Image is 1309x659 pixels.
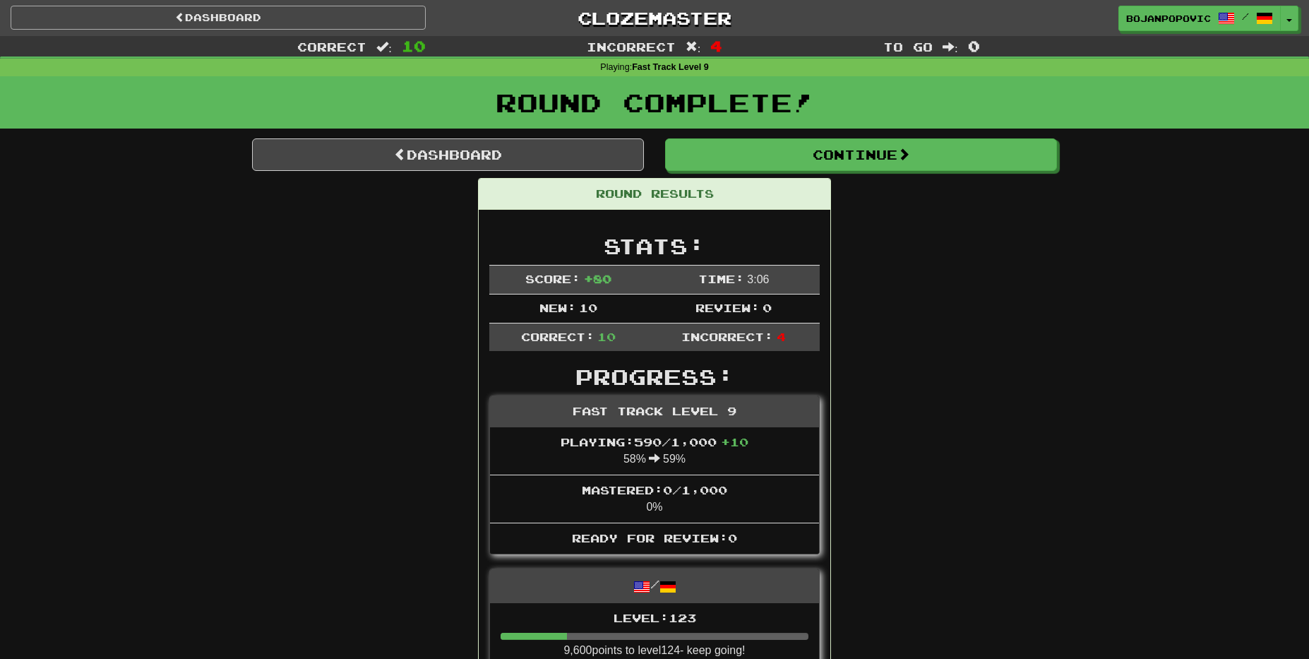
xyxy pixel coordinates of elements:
[686,41,701,53] span: :
[968,37,980,54] span: 0
[597,330,616,343] span: 10
[777,330,786,343] span: 4
[521,330,594,343] span: Correct:
[402,37,426,54] span: 10
[1118,6,1281,31] a: bojanpopovic /
[11,6,426,30] a: Dashboard
[614,611,696,624] span: Level: 123
[489,234,820,258] h2: Stats:
[681,330,773,343] span: Incorrect:
[490,569,819,602] div: /
[665,138,1057,171] button: Continue
[525,272,580,285] span: Score:
[695,301,760,314] span: Review:
[587,40,676,54] span: Incorrect
[632,62,709,72] strong: Fast Track Level 9
[490,475,819,523] li: 0%
[490,427,819,475] li: 58% 59%
[572,531,737,545] span: Ready for Review: 0
[252,138,644,171] a: Dashboard
[579,301,597,314] span: 10
[747,273,769,285] span: 3 : 0 6
[447,6,862,30] a: Clozemaster
[883,40,933,54] span: To go
[489,365,820,388] h2: Progress:
[376,41,392,53] span: :
[561,435,748,449] span: Playing: 590 / 1,000
[698,272,744,285] span: Time:
[582,483,727,497] span: Mastered: 0 / 1,000
[1126,12,1211,25] span: bojanpopovic
[721,435,748,449] span: + 10
[943,41,958,53] span: :
[763,301,772,314] span: 0
[1242,11,1249,21] span: /
[5,88,1304,117] h1: Round Complete!
[584,272,611,285] span: + 80
[297,40,366,54] span: Correct
[490,396,819,427] div: Fast Track Level 9
[479,179,830,210] div: Round Results
[539,301,576,314] span: New:
[710,37,722,54] span: 4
